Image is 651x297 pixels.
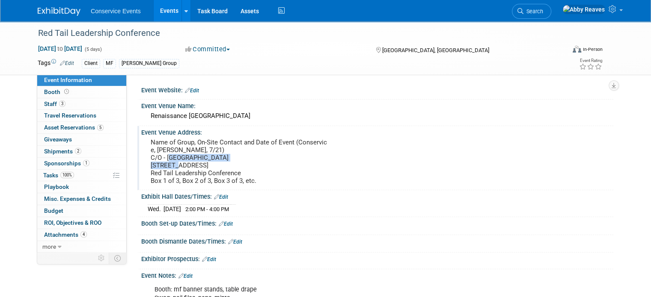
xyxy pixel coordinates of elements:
[185,88,199,94] a: Edit
[44,148,81,155] span: Shipments
[37,110,126,121] a: Travel Reservations
[38,7,80,16] img: ExhibitDay
[38,59,74,68] td: Tags
[37,74,126,86] a: Event Information
[103,59,116,68] div: MF
[148,205,163,214] td: Wed.
[182,45,233,54] button: Committed
[141,190,613,201] div: Exhibit Hall Dates/Times:
[44,207,63,214] span: Budget
[94,253,109,264] td: Personalize Event Tab Strip
[37,146,126,157] a: Shipments2
[44,160,89,167] span: Sponsorships
[185,206,229,212] span: 2:00 PM - 4:00 PM
[37,170,126,181] a: Tasks100%
[44,76,92,83] span: Event Information
[579,59,602,63] div: Event Rating
[44,100,65,107] span: Staff
[37,229,126,241] a: Attachments4
[84,47,102,52] span: (5 days)
[141,269,613,280] div: Event Notes:
[141,84,613,95] div: Event Website:
[44,231,87,238] span: Attachments
[37,86,126,98] a: Booth
[141,253,613,264] div: Exhibitor Prospectus:
[37,134,126,145] a: Giveaways
[37,181,126,193] a: Playbook
[44,183,69,190] span: Playbook
[141,100,613,110] div: Event Venue Name:
[35,26,555,41] div: Red Tail Leadership Conference
[562,5,605,14] img: Abby Reaves
[91,8,141,15] span: Conservice Events
[56,45,64,52] span: to
[44,88,71,95] span: Booth
[59,100,65,107] span: 3
[80,231,87,238] span: 4
[42,243,56,250] span: more
[37,158,126,169] a: Sponsorships1
[148,109,607,123] div: Renaissance [GEOGRAPHIC_DATA]
[151,138,329,185] pre: Name of Group, On-Site Contact and Date of Event (Conservice, [PERSON_NAME], 7/21) C/O - [GEOGRAP...
[141,217,613,228] div: Booth Set-up Dates/Times:
[43,172,74,179] span: Tasks
[178,273,193,279] a: Edit
[219,221,233,227] a: Edit
[214,194,228,200] a: Edit
[44,112,96,119] span: Travel Reservations
[382,47,489,53] span: [GEOGRAPHIC_DATA], [GEOGRAPHIC_DATA]
[37,98,126,110] a: Staff3
[60,60,74,66] a: Edit
[44,219,101,226] span: ROI, Objectives & ROO
[44,136,72,143] span: Giveaways
[141,126,613,137] div: Event Venue Address:
[62,88,71,95] span: Booth not reserved yet
[512,4,551,19] a: Search
[202,256,216,262] a: Edit
[163,205,181,214] td: [DATE]
[37,122,126,133] a: Asset Reservations5
[38,45,83,53] span: [DATE] [DATE]
[60,172,74,178] span: 100%
[37,193,126,205] a: Misc. Expenses & Credits
[82,59,100,68] div: Client
[37,241,126,253] a: more
[523,8,543,15] span: Search
[519,44,603,57] div: Event Format
[109,253,127,264] td: Toggle Event Tabs
[228,239,242,245] a: Edit
[75,148,81,154] span: 2
[44,124,104,131] span: Asset Reservations
[97,124,104,131] span: 5
[141,235,613,246] div: Booth Dismantle Dates/Times:
[37,217,126,229] a: ROI, Objectives & ROO
[573,46,581,53] img: Format-Inperson.png
[44,195,111,202] span: Misc. Expenses & Credits
[37,205,126,217] a: Budget
[583,46,603,53] div: In-Person
[119,59,179,68] div: [PERSON_NAME] Group
[83,160,89,166] span: 1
